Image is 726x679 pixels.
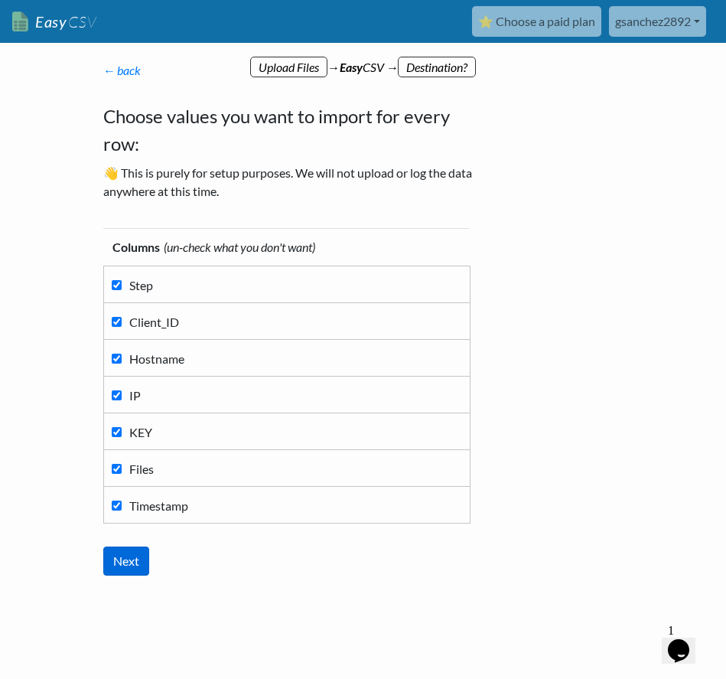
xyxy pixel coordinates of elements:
th: Columns [103,229,470,266]
span: Hostname [129,351,184,366]
span: IP [129,388,141,403]
a: ⭐ Choose a paid plan [472,6,601,37]
span: KEY [129,425,152,439]
input: Client_ID [112,317,122,327]
input: Step [112,280,122,290]
a: ← back [103,63,142,77]
span: Client_ID [129,315,179,329]
a: EasyCSV [12,6,96,38]
span: Step [129,278,153,292]
input: Files [112,464,122,474]
input: KEY [112,427,122,437]
input: Hostname [112,354,122,364]
div: → CSV → [88,43,639,77]
span: Files [129,462,154,476]
p: 👋 This is purely for setup purposes. We will not upload or log the data anywhere at this time. [103,164,486,201]
iframe: chat widget [662,618,711,664]
span: Timestamp [129,498,188,513]
input: IP [112,390,122,400]
i: (un-check what you don't want) [164,240,315,254]
input: Next [103,547,149,576]
h4: Choose values you want to import for every row: [103,103,486,158]
span: CSV [67,12,96,31]
a: gsanchez2892 [609,6,706,37]
input: Timestamp [112,501,122,511]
